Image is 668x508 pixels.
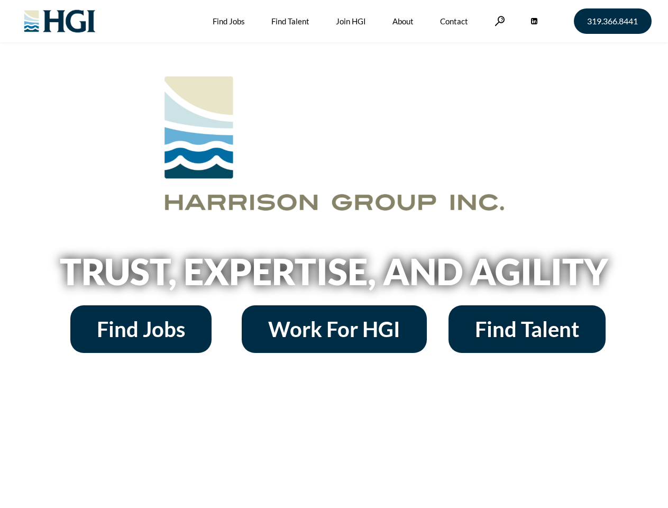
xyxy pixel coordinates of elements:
a: 319.366.8441 [574,8,652,34]
span: Find Jobs [97,319,185,340]
a: Search [495,16,505,26]
a: Find Jobs [70,305,212,353]
h2: Trust, Expertise, and Agility [33,253,636,289]
a: Work For HGI [242,305,427,353]
span: 319.366.8441 [587,17,638,25]
span: Work For HGI [268,319,400,340]
a: Find Talent [449,305,606,353]
span: Find Talent [475,319,579,340]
